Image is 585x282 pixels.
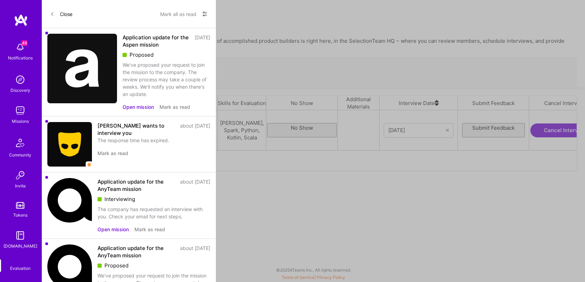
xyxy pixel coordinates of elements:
div: Tokens [13,211,28,219]
button: Open mission [123,103,154,111]
div: Proposed [97,262,210,269]
span: 46 [22,40,27,46]
div: about [DATE] [180,178,210,193]
div: We've proposed your request to join the mission to the company. The review process may take a cou... [123,61,210,98]
button: Mark all as read [160,8,196,19]
button: Mark as read [134,226,165,233]
img: Community [12,135,29,151]
div: Notifications [8,54,33,62]
div: Community [9,151,31,159]
button: Open mission [97,226,129,233]
img: teamwork [13,104,27,118]
img: logo [14,14,28,26]
div: Application update for the AnyTeam mission [97,244,176,259]
div: [DOMAIN_NAME] [3,242,37,250]
img: Company Logo [47,178,92,223]
button: Mark as read [159,103,190,111]
div: Application update for the AnyTeam mission [97,178,176,193]
div: Evaluation [10,265,31,272]
i: icon SelectionTeam [18,259,23,265]
button: Mark as read [97,150,128,157]
div: The company has requested an interview with you. Check your email for next steps. [97,206,210,220]
div: Discovery [10,87,30,94]
img: guide book [13,228,27,242]
div: Missions [12,118,29,125]
div: Proposed [123,51,210,58]
div: about [DATE] [180,244,210,259]
img: Invite [13,168,27,182]
img: tokens [16,202,24,209]
div: about [DATE] [180,122,210,137]
img: Company Logo [47,122,92,167]
div: Interviewing [97,195,210,203]
img: discovery [13,73,27,87]
button: Close [50,8,72,19]
div: Application update for the Aspen mission [123,34,190,48]
img: bell [13,40,27,54]
img: Company Logo [47,34,117,103]
img: star icon [86,161,93,168]
div: [PERSON_NAME] wants to interview you [97,122,176,137]
div: [DATE] [195,34,210,48]
div: Invite [15,182,26,190]
div: The response time has expired. [97,137,210,144]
